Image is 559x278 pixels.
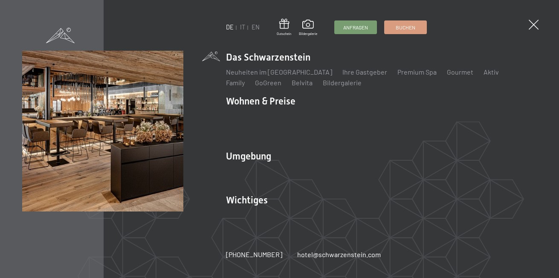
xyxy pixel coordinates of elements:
a: Belvita [292,78,313,87]
span: [PHONE_NUMBER] [226,250,282,258]
a: Ihre Gastgeber [342,68,387,76]
a: Family [226,78,245,87]
a: Gourmet [447,68,473,76]
span: Gutschein [277,32,291,36]
a: Buchen [385,21,426,34]
a: Aktiv [484,68,499,76]
a: GoGreen [255,78,281,87]
a: Gutschein [277,19,291,36]
a: Bildergalerie [323,78,362,87]
a: Neuheiten im [GEOGRAPHIC_DATA] [226,68,332,76]
span: Buchen [396,24,415,31]
a: Anfragen [335,21,377,34]
a: Bildergalerie [299,20,317,36]
span: Anfragen [343,24,368,31]
a: DE [226,23,234,31]
a: Premium Spa [397,68,437,76]
a: hotel@schwarzenstein.com [297,250,381,259]
a: IT [240,23,245,31]
a: [PHONE_NUMBER] [226,250,282,259]
a: EN [252,23,260,31]
span: Bildergalerie [299,32,317,36]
